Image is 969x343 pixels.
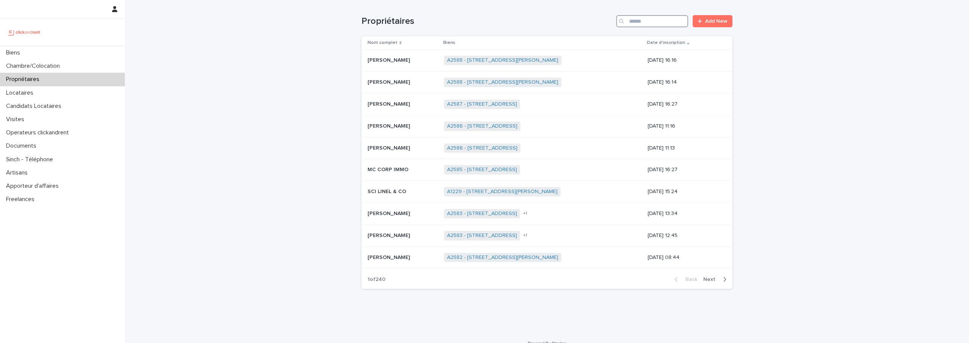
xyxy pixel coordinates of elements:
a: A1229 - [STREET_ADDRESS][PERSON_NAME] [447,189,558,195]
span: Next [703,277,720,282]
a: A2582 - [STREET_ADDRESS][PERSON_NAME] [447,254,558,261]
h1: Propriétaires [361,16,613,27]
tr: [PERSON_NAME][PERSON_NAME] A2586 - [STREET_ADDRESS] [DATE] 11:13 [361,137,732,159]
p: Documents [3,142,42,150]
p: [PERSON_NAME] [368,78,411,86]
tr: [PERSON_NAME][PERSON_NAME] A2588 - [STREET_ADDRESS][PERSON_NAME] [DATE] 16:16 [361,50,732,72]
button: Next [700,276,732,283]
p: Locataires [3,89,39,97]
a: Add New [693,15,732,27]
p: Chambre/Colocation [3,62,66,70]
p: Biens [443,39,455,47]
p: [PERSON_NAME] [368,209,411,217]
p: SCI LINEL & CO [368,187,408,195]
p: [DATE] 08:44 [648,254,720,261]
p: Visites [3,116,30,123]
a: A2583 - [STREET_ADDRESS] [447,210,517,217]
p: [DATE] 12:45 [648,232,720,239]
tr: [PERSON_NAME][PERSON_NAME] A2586 - [STREET_ADDRESS] [DATE] 11:16 [361,115,732,137]
p: [PERSON_NAME] [368,143,411,151]
a: A2588 - [STREET_ADDRESS][PERSON_NAME] [447,57,558,64]
p: [DATE] 16:16 [648,57,720,64]
p: [DATE] 13:34 [648,210,720,217]
tr: [PERSON_NAME][PERSON_NAME] A2587 - [STREET_ADDRESS] [DATE] 16:27 [361,93,732,115]
span: + 1 [523,211,527,216]
a: A2586 - [STREET_ADDRESS] [447,145,517,151]
p: [DATE] 16:27 [648,101,720,108]
a: A2583 - [STREET_ADDRESS] [447,232,517,239]
p: [DATE] 16:27 [648,167,720,173]
p: Biens [3,49,26,56]
p: [PERSON_NAME] [368,122,411,129]
p: Artisans [3,169,34,176]
a: A2588 - [STREET_ADDRESS][PERSON_NAME] [447,79,558,86]
p: Operateurs clickandrent [3,129,75,136]
p: [DATE] 11:16 [648,123,720,129]
tr: [PERSON_NAME][PERSON_NAME] A2583 - [STREET_ADDRESS] +1[DATE] 13:34 [361,203,732,225]
p: Candidats Locataires [3,103,67,110]
p: 1 of 240 [361,270,391,289]
span: Add New [705,19,728,24]
a: A2587 - [STREET_ADDRESS] [447,101,517,108]
p: [PERSON_NAME] [368,56,411,64]
tr: MC CORP IMMOMC CORP IMMO A2585 - [STREET_ADDRESS] [DATE] 16:27 [361,159,732,181]
p: [PERSON_NAME] [368,100,411,108]
tr: SCI LINEL & COSCI LINEL & CO A1229 - [STREET_ADDRESS][PERSON_NAME] [DATE] 15:24 [361,181,732,203]
p: [PERSON_NAME] [368,253,411,261]
span: + 1 [523,233,527,238]
p: Sinch - Téléphone [3,156,59,163]
a: A2585 - [STREET_ADDRESS] [447,167,517,173]
p: MC CORP IMMO [368,165,410,173]
tr: [PERSON_NAME][PERSON_NAME] A2588 - [STREET_ADDRESS][PERSON_NAME] [DATE] 16:14 [361,72,732,94]
tr: [PERSON_NAME][PERSON_NAME] A2582 - [STREET_ADDRESS][PERSON_NAME] [DATE] 08:44 [361,246,732,268]
span: Back [681,277,697,282]
input: Search [616,15,688,27]
p: Propriétaires [3,76,45,83]
img: UCB0brd3T0yccxBKYDjQ [6,25,43,40]
p: Freelances [3,196,41,203]
button: Back [668,276,700,283]
p: Date d'inscription [647,39,685,47]
tr: [PERSON_NAME][PERSON_NAME] A2583 - [STREET_ADDRESS] +1[DATE] 12:45 [361,225,732,246]
p: [DATE] 15:24 [648,189,720,195]
p: Apporteur d'affaires [3,182,65,190]
p: [DATE] 11:13 [648,145,720,151]
a: A2586 - [STREET_ADDRESS] [447,123,517,129]
p: Nom complet [368,39,397,47]
p: [DATE] 16:14 [648,79,720,86]
p: [PERSON_NAME] [368,231,411,239]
